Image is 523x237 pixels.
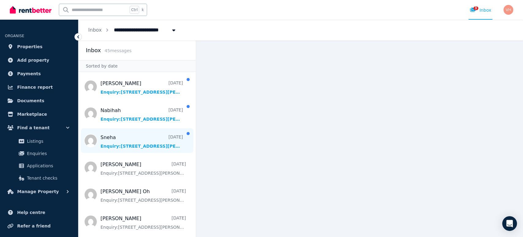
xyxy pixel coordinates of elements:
[27,138,68,145] span: Listings
[17,188,59,195] span: Manage Property
[17,43,43,50] span: Properties
[104,48,131,53] span: 45 message s
[7,135,71,147] a: Listings
[473,6,478,10] span: 3
[5,185,73,198] button: Manage Property
[17,124,50,131] span: Find a tenant
[5,122,73,134] button: Find a tenant
[27,174,68,182] span: Tenant checks
[17,70,41,77] span: Payments
[10,5,51,14] img: RentBetter
[17,222,51,230] span: Refer a friend
[17,56,49,64] span: Add property
[142,7,144,12] span: k
[100,215,186,230] a: [PERSON_NAME][DATE]Enquiry:[STREET_ADDRESS][PERSON_NAME].
[470,7,491,13] div: Inbox
[130,6,139,14] span: Ctrl
[5,206,73,219] a: Help centre
[7,160,71,172] a: Applications
[502,216,517,231] div: Open Intercom Messenger
[100,188,186,203] a: [PERSON_NAME] Oh[DATE]Enquiry:[STREET_ADDRESS][PERSON_NAME].
[5,95,73,107] a: Documents
[27,150,68,157] span: Enquiries
[78,60,196,72] div: Sorted by date
[5,81,73,93] a: Finance report
[7,147,71,160] a: Enquiries
[100,161,186,176] a: [PERSON_NAME][DATE]Enquiry:[STREET_ADDRESS][PERSON_NAME].
[503,5,513,15] img: Vincent Huang
[78,20,187,41] nav: Breadcrumb
[17,97,44,104] span: Documents
[5,220,73,232] a: Refer a friend
[5,41,73,53] a: Properties
[17,209,45,216] span: Help centre
[5,108,73,120] a: Marketplace
[17,84,53,91] span: Finance report
[100,134,183,149] a: Sneha[DATE]Enquiry:[STREET_ADDRESS][PERSON_NAME].
[100,107,183,122] a: Nabihah[DATE]Enquiry:[STREET_ADDRESS][PERSON_NAME].
[100,80,183,95] a: [PERSON_NAME][DATE]Enquiry:[STREET_ADDRESS][PERSON_NAME].
[78,72,196,237] nav: Message list
[17,111,47,118] span: Marketplace
[5,54,73,66] a: Add property
[7,172,71,184] a: Tenant checks
[5,34,24,38] span: ORGANISE
[86,46,101,55] h2: Inbox
[27,162,68,169] span: Applications
[5,68,73,80] a: Payments
[88,27,102,33] a: Inbox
